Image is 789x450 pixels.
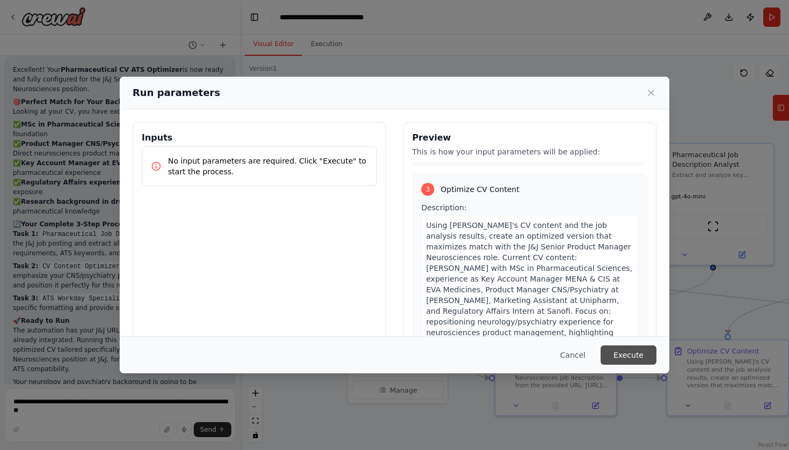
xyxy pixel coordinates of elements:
span: Using [PERSON_NAME]'s CV content and the job analysis results, create an optimized version that m... [426,221,632,380]
span: Optimize CV Content [441,184,520,195]
button: Cancel [552,345,594,365]
h3: Preview [412,131,647,144]
h2: Run parameters [133,85,220,100]
p: This is how your input parameters will be applied: [412,146,647,157]
div: 3 [421,183,434,196]
button: Execute [601,345,656,365]
p: No input parameters are required. Click "Execute" to start the process. [168,156,368,177]
span: Description: [421,203,466,212]
h3: Inputs [142,131,377,144]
